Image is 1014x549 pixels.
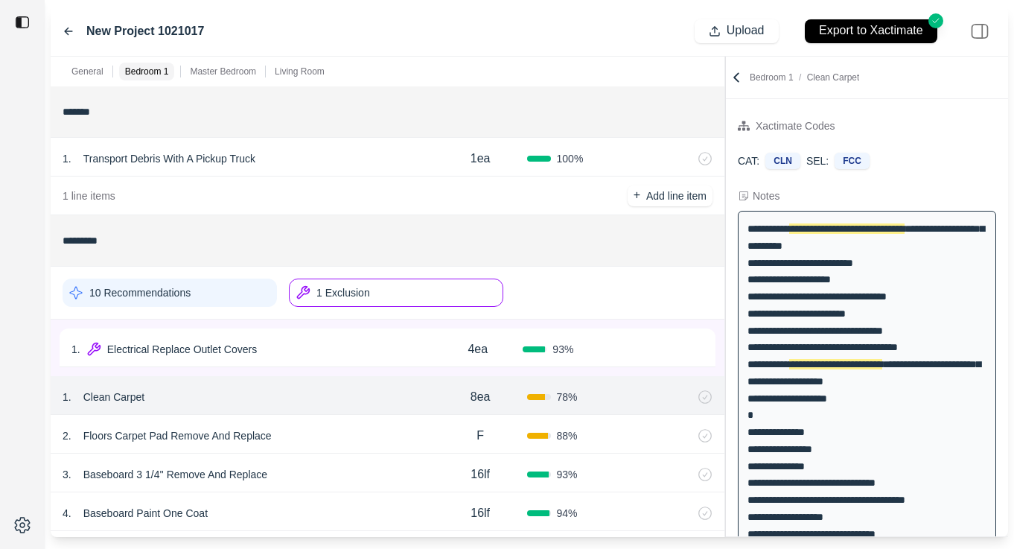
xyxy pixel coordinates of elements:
p: + [634,187,640,204]
p: Electrical Replace Outlet Covers [101,339,264,360]
button: +Add line item [628,185,712,206]
img: toggle sidebar [15,15,30,30]
p: Upload [727,22,765,39]
p: Bedroom 1 [125,66,169,77]
span: 94 % [557,506,578,521]
span: 78 % [557,390,578,404]
p: 4 . [63,506,71,521]
button: Export to Xactimate [805,19,937,43]
p: 3 . [63,467,71,482]
p: 4ea [468,340,488,358]
img: right-panel.svg [963,15,996,48]
span: 93 % [552,342,573,357]
p: Baseboard 3 1/4'' Remove And Replace [77,464,273,485]
p: Export to Xactimate [819,22,923,39]
p: CAT: [738,153,759,168]
p: 1ea [471,150,491,168]
p: SEL: [806,153,829,168]
p: Master Bedroom [190,66,256,77]
div: CLN [765,153,800,169]
p: 16lf [471,466,490,483]
p: Bedroom 1 [750,72,859,83]
p: General [71,66,103,77]
p: 1 line items [63,188,115,203]
button: Export to Xactimate [791,12,951,50]
span: / [794,72,807,83]
p: 1 Exclusion [316,285,370,300]
p: 1 . [63,390,71,404]
span: Clean Carpet [807,72,860,83]
p: 10 Recommendations [89,285,191,300]
p: 8ea [471,388,491,406]
p: Clean Carpet [77,387,151,407]
p: 1 . [71,342,80,357]
p: 2 . [63,428,71,443]
div: Notes [753,188,780,203]
div: Xactimate Codes [756,117,835,135]
p: Baseboard Paint One Coat [77,503,214,524]
span: 100 % [557,151,584,166]
p: Add line item [646,188,707,203]
button: Upload [695,19,779,43]
p: 1 . [63,151,71,166]
p: 16lf [471,504,490,522]
label: New Project 1021017 [86,22,204,40]
p: Living Room [275,66,325,77]
span: 93 % [557,467,578,482]
p: F [476,427,484,445]
div: FCC [835,153,870,169]
p: Transport Debris With A Pickup Truck [77,148,261,169]
span: 88 % [557,428,578,443]
p: Floors Carpet Pad Remove And Replace [77,425,278,446]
